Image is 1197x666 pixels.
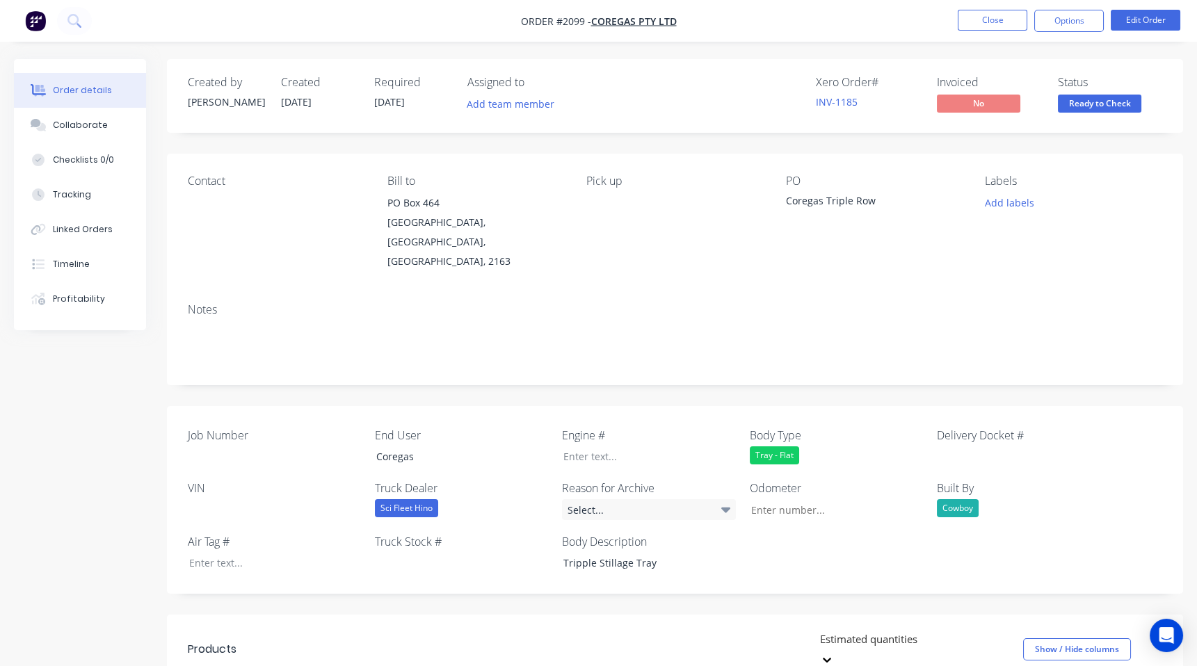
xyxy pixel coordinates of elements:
[1034,10,1104,32] button: Options
[14,143,146,177] button: Checklists 0/0
[1111,10,1180,31] button: Edit Order
[14,73,146,108] button: Order details
[460,95,562,113] button: Add team member
[521,15,591,28] span: Order #2099 -
[53,119,108,131] div: Collaborate
[375,533,549,550] label: Truck Stock #
[14,247,146,282] button: Timeline
[374,76,451,89] div: Required
[365,446,539,466] div: Coregas
[53,258,90,270] div: Timeline
[958,10,1027,31] button: Close
[375,427,549,444] label: End User
[281,95,312,108] span: [DATE]
[985,174,1162,188] div: Labels
[937,499,979,517] div: Cowboy
[188,95,264,109] div: [PERSON_NAME]
[25,10,46,31] img: Factory
[750,480,924,496] label: Odometer
[786,174,963,188] div: PO
[53,84,112,97] div: Order details
[281,76,358,89] div: Created
[586,174,764,188] div: Pick up
[387,213,565,271] div: [GEOGRAPHIC_DATA], [GEOGRAPHIC_DATA], [GEOGRAPHIC_DATA], 2163
[387,193,565,213] div: PO Box 464
[188,427,362,444] label: Job Number
[467,95,562,113] button: Add team member
[1058,76,1162,89] div: Status
[188,641,236,658] div: Products
[374,95,405,108] span: [DATE]
[750,427,924,444] label: Body Type
[188,174,365,188] div: Contact
[188,76,264,89] div: Created by
[1023,638,1131,660] button: Show / Hide columns
[375,480,549,496] label: Truck Dealer
[387,193,565,271] div: PO Box 464[GEOGRAPHIC_DATA], [GEOGRAPHIC_DATA], [GEOGRAPHIC_DATA], 2163
[53,293,105,305] div: Profitability
[14,177,146,212] button: Tracking
[1058,95,1141,115] button: Ready to Check
[562,533,736,550] label: Body Description
[562,427,736,444] label: Engine #
[750,446,799,464] div: Tray - Flat
[188,303,1162,316] div: Notes
[739,499,923,520] input: Enter number...
[937,480,1111,496] label: Built By
[937,76,1041,89] div: Invoiced
[816,95,858,108] a: INV-1185
[591,15,677,28] a: Coregas Pty Ltd
[53,154,114,166] div: Checklists 0/0
[937,95,1020,112] span: No
[53,223,113,236] div: Linked Orders
[14,108,146,143] button: Collaborate
[387,174,565,188] div: Bill to
[816,76,920,89] div: Xero Order #
[53,188,91,201] div: Tracking
[937,427,1111,444] label: Delivery Docket #
[188,533,362,550] label: Air Tag #
[14,282,146,316] button: Profitability
[562,499,736,520] div: Select...
[562,480,736,496] label: Reason for Archive
[786,193,960,213] div: Coregas Triple Row
[977,193,1041,212] button: Add labels
[14,212,146,247] button: Linked Orders
[188,480,362,496] label: VIN
[1058,95,1141,112] span: Ready to Check
[467,76,606,89] div: Assigned to
[552,553,726,573] div: Tripple Stillage Tray
[1150,619,1183,652] div: Open Intercom Messenger
[375,499,438,517] div: Sci Fleet Hino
